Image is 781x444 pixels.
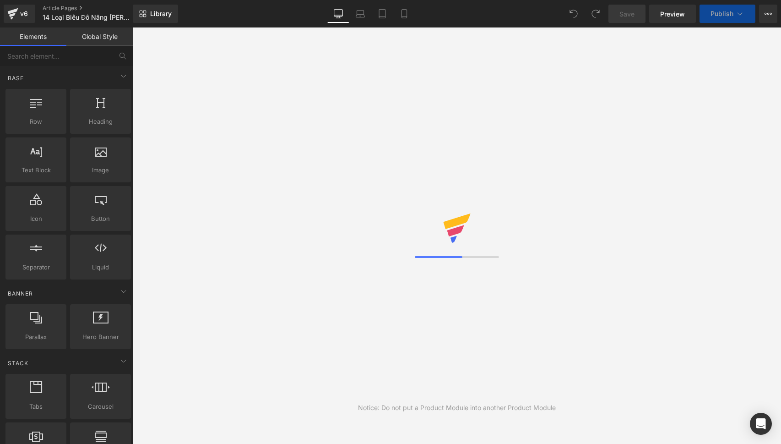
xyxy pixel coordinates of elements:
a: New Library [133,5,178,23]
span: Publish [710,10,733,17]
span: Stack [7,359,29,367]
span: Parallax [8,332,64,342]
span: Heading [73,117,128,126]
span: Separator [8,263,64,272]
a: Mobile [393,5,415,23]
span: Image [73,165,128,175]
span: Carousel [73,402,128,411]
span: Banner [7,289,34,298]
a: Laptop [349,5,371,23]
span: Library [150,10,172,18]
button: More [759,5,777,23]
span: Button [73,214,128,224]
a: Article Pages [43,5,148,12]
span: Icon [8,214,64,224]
button: Redo [586,5,605,23]
span: Save [619,9,635,19]
span: 14 Loại Biểu Đồ Nâng [PERSON_NAME] [43,14,130,21]
span: Hero Banner [73,332,128,342]
span: Base [7,74,25,82]
div: v6 [18,8,30,20]
div: Notice: Do not put a Product Module into another Product Module [358,403,556,413]
span: Tabs [8,402,64,411]
button: Undo [564,5,583,23]
a: v6 [4,5,35,23]
a: Tablet [371,5,393,23]
a: Desktop [327,5,349,23]
span: Liquid [73,263,128,272]
a: Global Style [66,27,133,46]
span: Row [8,117,64,126]
button: Publish [700,5,755,23]
div: Open Intercom Messenger [750,413,772,435]
span: Text Block [8,165,64,175]
span: Preview [660,9,685,19]
a: Preview [649,5,696,23]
